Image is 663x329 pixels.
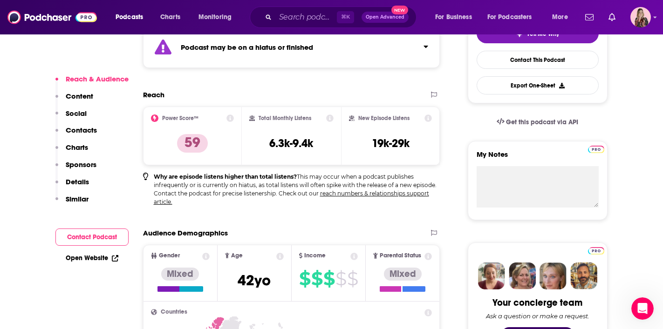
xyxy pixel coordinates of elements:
p: Social [66,109,87,118]
span: 42 yo [238,271,271,289]
span: $ [299,271,310,286]
img: Barbara Profile [509,262,536,289]
div: Your concierge team [492,297,582,309]
button: open menu [429,10,484,25]
span: $ [323,271,335,286]
span: $ [347,271,358,286]
h2: Audience Demographics [143,228,228,237]
button: Reach & Audience [55,74,129,92]
button: open menu [481,10,546,25]
a: Open Website [66,254,118,262]
span: For Business [435,11,472,24]
span: Get this podcast via API [506,118,578,126]
button: open menu [546,10,580,25]
a: Show notifications dropdown [605,9,619,25]
b: Why are episode listens higher than total listens? [154,173,297,180]
span: Income [304,253,326,259]
span: Parental Status [380,253,421,259]
button: Contact Podcast [55,228,129,246]
h2: Reach [143,90,164,99]
input: Search podcasts, credits, & more... [275,10,337,25]
p: Contacts [66,126,97,134]
span: Countries [161,309,187,315]
span: Open Advanced [366,15,404,20]
div: Mixed [161,268,199,281]
p: Reach & Audience [66,74,129,83]
button: Content [55,92,93,109]
p: 59 [177,134,208,153]
span: Monitoring [198,11,232,24]
button: Social [55,109,87,126]
h2: Total Monthly Listens [259,115,311,121]
iframe: Intercom live chat [631,297,654,320]
span: $ [311,271,322,286]
button: Open AdvancedNew [362,12,409,23]
button: open menu [109,10,155,25]
a: reach numbers & relationships support article. [154,190,429,205]
p: Similar [66,195,89,203]
a: Charts [154,10,186,25]
strong: Podcast may be on a hiatus or finished [181,43,313,52]
img: Podchaser Pro [588,247,604,255]
img: Sydney Profile [478,262,505,289]
section: Click to expand status details [143,27,440,68]
span: Logged in as ericabrady [630,7,651,27]
img: Jules Profile [540,262,567,289]
img: Podchaser - Follow, Share and Rate Podcasts [7,8,97,26]
button: Sponsors [55,160,96,177]
span: Podcasts [116,11,143,24]
h2: New Episode Listens [358,115,410,121]
img: Podchaser Pro [588,146,604,153]
img: Jon Profile [570,262,597,289]
h3: 19k-29k [372,136,410,150]
button: open menu [192,10,244,25]
button: Contacts [55,126,97,143]
div: Mixed [384,268,422,281]
a: Pro website [588,144,604,153]
button: Export One-Sheet [477,76,599,94]
button: Details [55,177,89,195]
p: This may occur when a podcast publishes infrequently or is currently on hiatus, as total listens ... [154,173,440,206]
img: User Profile [630,7,651,27]
button: Similar [55,195,89,212]
span: $ [335,271,346,286]
p: Sponsors [66,160,96,169]
span: ⌘ K [337,11,354,23]
a: Get this podcast via API [489,111,586,134]
span: For Podcasters [487,11,532,24]
p: Content [66,92,93,101]
span: Charts [160,11,180,24]
span: More [552,11,568,24]
div: Ask a question or make a request. [486,312,589,320]
span: Gender [159,253,180,259]
h3: 6.3k-9.4k [269,136,313,150]
a: Pro website [588,246,604,255]
p: Charts [66,143,88,152]
a: Show notifications dropdown [581,9,597,25]
a: Contact This Podcast [477,51,599,69]
button: Show profile menu [630,7,651,27]
span: New [391,6,408,14]
div: Search podcasts, credits, & more... [259,7,425,28]
button: Charts [55,143,88,160]
p: Details [66,177,89,186]
h2: Power Score™ [162,115,198,121]
span: Age [231,253,243,259]
label: My Notes [477,150,599,166]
